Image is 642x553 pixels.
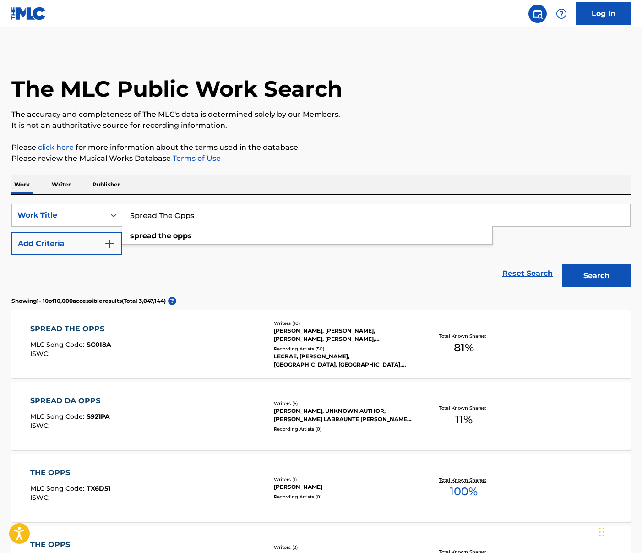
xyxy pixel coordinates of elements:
div: Work Title [17,210,100,221]
span: 11 % [455,411,473,428]
p: Total Known Shares: [439,333,488,339]
strong: the [158,231,171,240]
span: MLC Song Code : [30,340,87,349]
div: [PERSON_NAME], UNKNOWN AUTHOR, [PERSON_NAME] LABRAUNTE [PERSON_NAME], [PERSON_NAME] DAIKHUNA [PER... [274,407,412,423]
a: Log In [576,2,631,25]
strong: spread [130,231,157,240]
div: THE OPPS [30,539,114,550]
img: help [556,8,567,19]
span: ISWC : [30,350,52,358]
h1: The MLC Public Work Search [11,75,343,103]
div: SPREAD DA OPPS [30,395,110,406]
p: Writer [49,175,73,194]
div: Recording Artists ( 0 ) [274,426,412,433]
p: Please review the Musical Works Database [11,153,631,164]
span: MLC Song Code : [30,484,87,493]
a: click here [38,143,74,152]
strong: opps [173,231,192,240]
span: ISWC : [30,493,52,502]
div: Writers ( 1 ) [274,476,412,483]
div: [PERSON_NAME] [274,483,412,491]
a: SPREAD THE OPPSMLC Song Code:SC0I8AISWC:Writers (10)[PERSON_NAME], [PERSON_NAME], [PERSON_NAME], ... [11,310,631,378]
div: Recording Artists ( 0 ) [274,493,412,500]
div: Writers ( 10 ) [274,320,412,327]
img: 9d2ae6d4665cec9f34b9.svg [104,238,115,249]
div: Recording Artists ( 50 ) [274,345,412,352]
span: SC0I8A [87,340,111,349]
div: Help [552,5,571,23]
p: It is not an authoritative source for recording information. [11,120,631,131]
p: Work [11,175,33,194]
p: Showing 1 - 10 of 10,000 accessible results (Total 3,047,144 ) [11,297,166,305]
div: Drag [599,518,604,546]
iframe: Chat Widget [596,509,642,553]
img: search [532,8,543,19]
div: Writers ( 6 ) [274,400,412,407]
p: Please for more information about the terms used in the database. [11,142,631,153]
a: THE OPPSMLC Song Code:TX6D51ISWC:Writers (1)[PERSON_NAME]Recording Artists (0)Total Known Shares:... [11,454,631,522]
span: S921PA [87,412,110,421]
span: ISWC : [30,422,52,430]
p: The accuracy and completeness of The MLC's data is determined solely by our Members. [11,109,631,120]
span: TX6D51 [87,484,110,493]
div: SPREAD THE OPPS [30,323,111,334]
button: Add Criteria [11,232,122,255]
img: MLC Logo [11,7,46,20]
a: Terms of Use [171,154,221,163]
p: Total Known Shares: [439,476,488,483]
span: ? [168,297,176,305]
span: 81 % [454,339,474,356]
span: 100 % [450,483,478,500]
div: [PERSON_NAME], [PERSON_NAME], [PERSON_NAME], [PERSON_NAME], [PERSON_NAME] [PERSON_NAME], [PERSON_... [274,327,412,343]
p: Total Known Shares: [439,405,488,411]
a: Reset Search [498,263,557,284]
form: Search Form [11,204,631,292]
div: Writers ( 2 ) [274,544,412,551]
div: LECRAE, [PERSON_NAME], [GEOGRAPHIC_DATA], [GEOGRAPHIC_DATA], [GEOGRAPHIC_DATA] [274,352,412,369]
a: Public Search [528,5,547,23]
a: SPREAD DA OPPSMLC Song Code:S921PAISWC:Writers (6)[PERSON_NAME], UNKNOWN AUTHOR, [PERSON_NAME] LA... [11,382,631,450]
p: Publisher [90,175,123,194]
div: THE OPPS [30,467,110,478]
button: Search [562,264,631,287]
span: MLC Song Code : [30,412,87,421]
